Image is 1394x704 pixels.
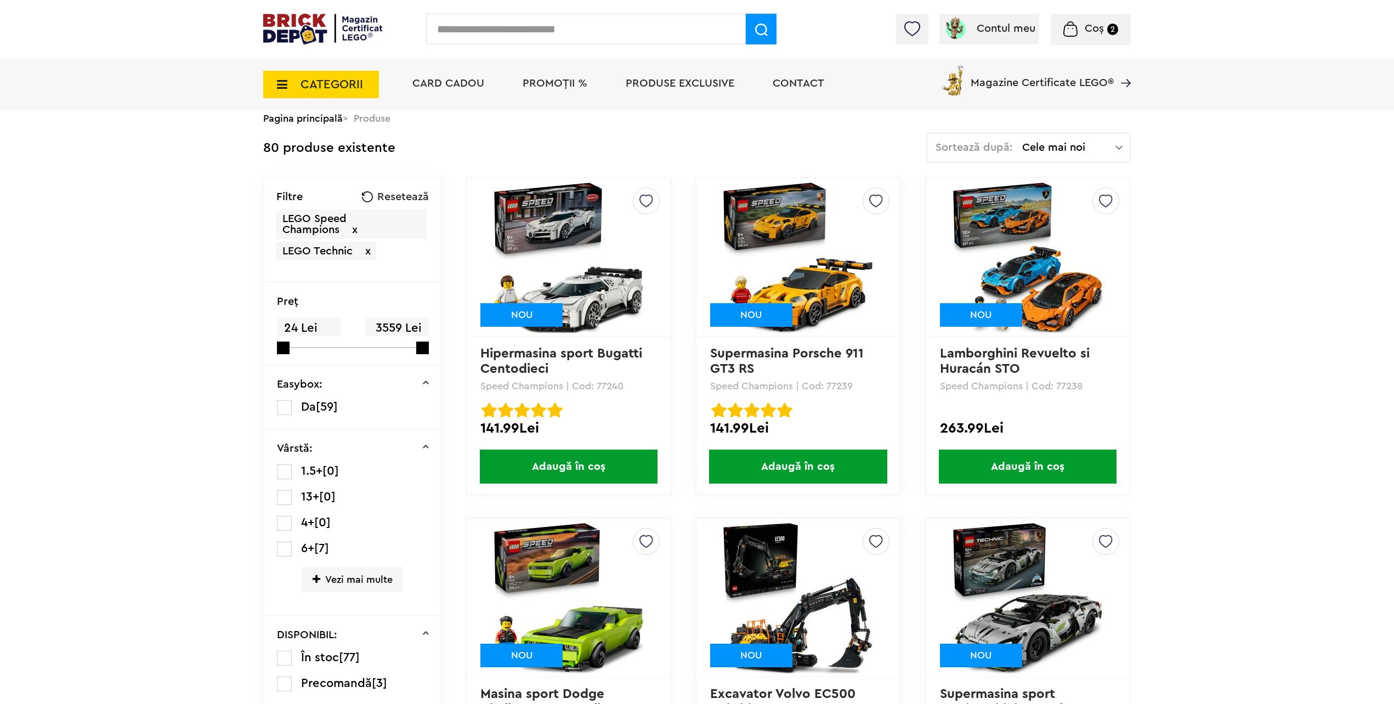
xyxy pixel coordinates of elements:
p: DISPONIBIL: [277,629,337,640]
a: Adaugă în coș [467,450,670,484]
img: Evaluare cu stele [761,402,776,418]
p: Filtre [276,191,303,202]
img: Masina sport Dodge Challenger SRT Hellcat [492,521,645,674]
span: CATEGORII [301,78,363,90]
span: [3] [372,677,387,689]
span: Resetează [377,191,429,202]
img: Evaluare cu stele [498,402,513,418]
div: NOU [940,303,1022,327]
span: 6+ [301,542,314,554]
span: 24 Lei [277,317,341,339]
img: Evaluare cu stele [531,402,546,418]
p: Speed Champions | Cod: 77239 [710,381,886,391]
span: [59] [316,401,338,413]
p: Vârstă: [277,443,313,454]
img: Evaluare cu stele [777,402,792,418]
span: Coș [1085,23,1104,34]
span: [0] [322,465,339,477]
div: 141.99Lei [480,421,656,435]
span: 13+ [301,491,319,503]
img: Supermasina Porsche 911 GT3 RS [721,180,875,334]
span: x [352,224,358,235]
a: Lamborghini Revuelto si Huracán STO [940,347,1093,376]
a: Pagina principală [263,113,343,123]
p: Preţ [277,296,298,307]
span: 1.5+ [301,465,322,477]
span: Cele mai noi [1022,142,1115,153]
img: Hipermasina sport Bugatti Centodieci [492,180,645,334]
span: x [365,246,371,257]
a: Produse exclusive [626,78,734,89]
a: Card Cadou [412,78,484,89]
p: Easybox: [277,379,322,390]
a: Magazine Certificate LEGO® [1114,63,1131,74]
span: [0] [319,491,336,503]
span: Adaugă în coș [480,450,658,484]
a: Contul meu [944,23,1035,34]
div: 80 produse existente [263,133,395,164]
img: Evaluare cu stele [514,402,530,418]
small: 2 [1107,24,1118,35]
a: PROMOȚII % [523,78,587,89]
div: 263.99Lei [940,421,1116,435]
a: Hipermasina sport Bugatti Centodieci [480,347,646,376]
span: În stoc [301,651,339,663]
div: NOU [480,303,563,327]
div: > Produse [263,104,1131,133]
span: [77] [339,651,360,663]
img: Evaluare cu stele [728,402,743,418]
div: 141.99Lei [710,421,886,435]
a: Adaugă în coș [926,450,1130,484]
img: Evaluare cu stele [744,402,760,418]
span: 4+ [301,516,314,529]
span: Contul meu [977,23,1035,34]
span: 3559 Lei [365,317,428,339]
img: Evaluare cu stele [481,402,497,418]
span: Precomandă [301,677,372,689]
span: [7] [314,542,329,554]
img: Excavator Volvo EC500 Hybrid [721,521,875,674]
p: Speed Champions | Cod: 77238 [940,381,1116,391]
a: Supermasina Porsche 911 GT3 RS [710,347,868,376]
div: NOU [710,303,792,327]
div: NOU [710,644,792,667]
span: [0] [314,516,331,529]
span: Magazine Certificate LEGO® [971,63,1114,88]
div: NOU [480,644,563,667]
a: Adaugă în coș [696,450,900,484]
a: Contact [773,78,824,89]
span: Da [301,401,316,413]
img: Supermasina sport Lamborghini Revuelto [951,521,1104,674]
span: LEGO Technic [282,246,353,257]
span: Vezi mai multe [302,567,403,592]
p: Speed Champions | Cod: 77240 [480,381,656,391]
img: Evaluare cu stele [711,402,727,418]
div: NOU [940,644,1022,667]
span: LEGO Speed Champions [282,213,347,235]
img: Lamborghini Revuelto si Huracán STO [951,180,1104,334]
span: Sortează după: [936,142,1013,153]
span: Adaugă în coș [709,450,887,484]
span: Adaugă în coș [939,450,1117,484]
img: Evaluare cu stele [547,402,563,418]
